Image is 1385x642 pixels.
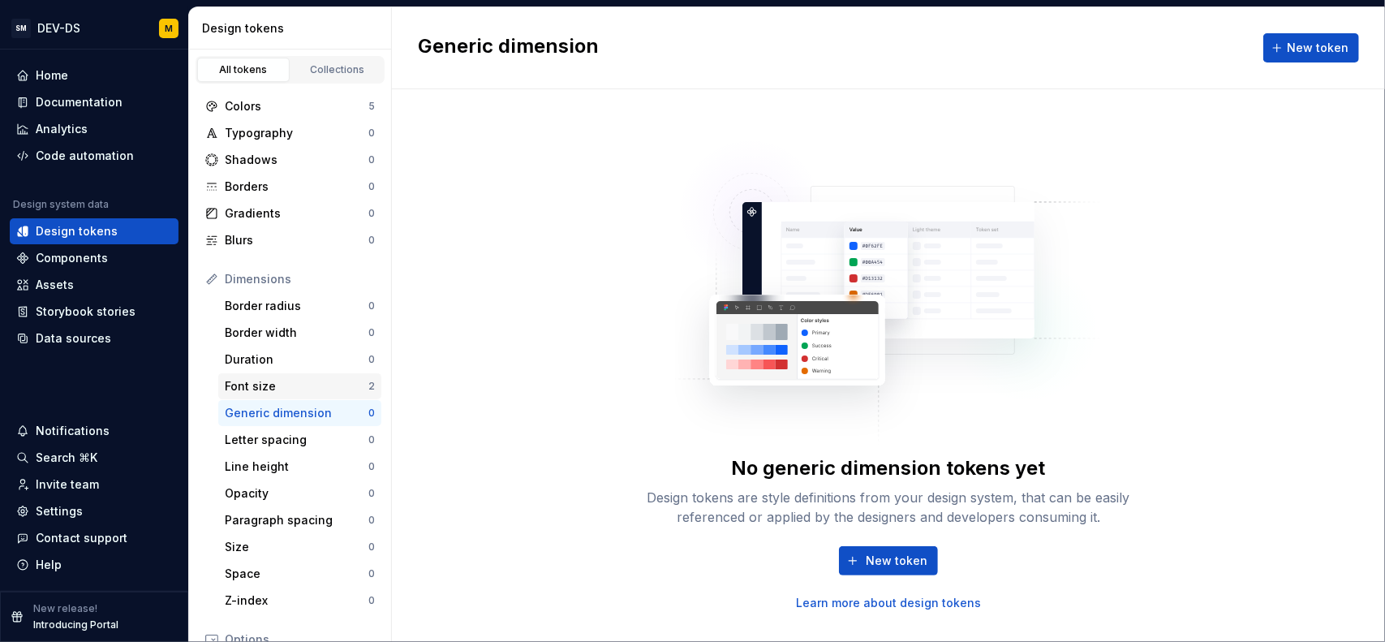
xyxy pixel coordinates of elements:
[732,455,1046,481] div: No generic dimension tokens yet
[10,245,179,271] a: Components
[368,380,375,393] div: 2
[368,487,375,500] div: 0
[225,378,368,394] div: Font size
[368,207,375,220] div: 0
[11,19,31,38] div: SM
[36,223,118,239] div: Design tokens
[165,22,173,35] div: M
[218,427,381,453] a: Letter spacing0
[199,93,381,119] a: Colors5
[629,488,1148,527] div: Design tokens are style definitions from your design system, that can be easily referenced or app...
[199,200,381,226] a: Gradients0
[10,445,179,471] button: Search ⌘K
[10,552,179,578] button: Help
[1287,40,1348,56] span: New token
[368,594,375,607] div: 0
[368,514,375,527] div: 0
[36,148,134,164] div: Code automation
[218,293,381,319] a: Border radius0
[225,205,368,222] div: Gradients
[36,94,123,110] div: Documentation
[218,454,381,480] a: Line height0
[10,325,179,351] a: Data sources
[225,325,368,341] div: Border width
[368,180,375,193] div: 0
[199,227,381,253] a: Blurs0
[225,298,368,314] div: Border radius
[368,100,375,113] div: 5
[368,153,375,166] div: 0
[10,89,179,115] a: Documentation
[225,566,368,582] div: Space
[418,33,599,62] h2: Generic dimension
[225,152,368,168] div: Shadows
[368,460,375,473] div: 0
[10,418,179,444] button: Notifications
[10,272,179,298] a: Assets
[33,602,97,615] p: New release!
[10,218,179,244] a: Design tokens
[218,588,381,614] a: Z-index0
[36,423,110,439] div: Notifications
[199,174,381,200] a: Borders0
[3,11,185,45] button: SMDEV-DSM
[839,546,938,575] button: New token
[218,320,381,346] a: Border width0
[36,277,74,293] div: Assets
[368,541,375,554] div: 0
[10,62,179,88] a: Home
[36,330,111,347] div: Data sources
[225,179,368,195] div: Borders
[368,353,375,366] div: 0
[368,234,375,247] div: 0
[199,120,381,146] a: Typography0
[36,476,99,493] div: Invite team
[225,539,368,555] div: Size
[199,147,381,173] a: Shadows0
[225,459,368,475] div: Line height
[13,198,109,211] div: Design system data
[297,63,378,76] div: Collections
[866,553,927,569] span: New token
[36,530,127,546] div: Contact support
[218,400,381,426] a: Generic dimension0
[36,557,62,573] div: Help
[218,347,381,373] a: Duration0
[10,498,179,524] a: Settings
[225,592,368,609] div: Z-index
[368,433,375,446] div: 0
[36,67,68,84] div: Home
[225,512,368,528] div: Paragraph spacing
[218,534,381,560] a: Size0
[36,121,88,137] div: Analytics
[33,618,118,631] p: Introducing Portal
[368,127,375,140] div: 0
[203,63,284,76] div: All tokens
[368,567,375,580] div: 0
[36,250,108,266] div: Components
[225,432,368,448] div: Letter spacing
[1263,33,1359,62] button: New token
[225,351,368,368] div: Duration
[10,525,179,551] button: Contact support
[218,561,381,587] a: Space0
[10,472,179,498] a: Invite team
[10,299,179,325] a: Storybook stories
[37,20,80,37] div: DEV-DS
[225,405,368,421] div: Generic dimension
[368,299,375,312] div: 0
[225,232,368,248] div: Blurs
[218,373,381,399] a: Font size2
[225,485,368,502] div: Opacity
[225,271,375,287] div: Dimensions
[218,507,381,533] a: Paragraph spacing0
[10,116,179,142] a: Analytics
[36,304,135,320] div: Storybook stories
[796,595,981,611] a: Learn more about design tokens
[225,125,368,141] div: Typography
[368,407,375,420] div: 0
[218,480,381,506] a: Opacity0
[202,20,385,37] div: Design tokens
[36,450,97,466] div: Search ⌘K
[368,326,375,339] div: 0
